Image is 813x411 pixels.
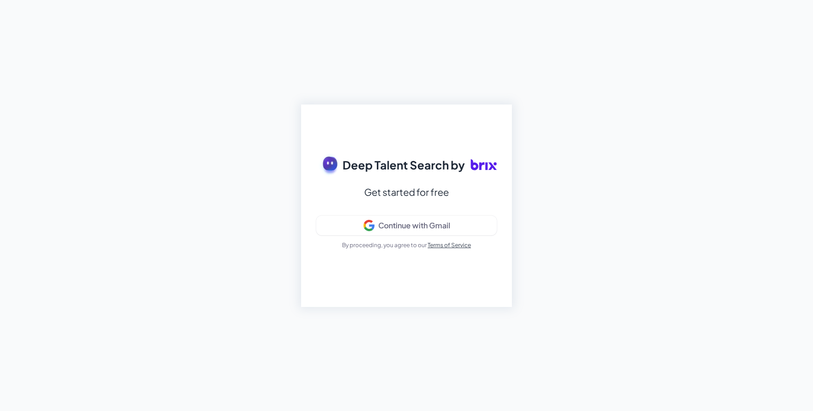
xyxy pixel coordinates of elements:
div: Get started for free [364,184,449,201]
div: Continue with Gmail [378,221,450,230]
p: By proceeding, you agree to our [342,241,471,250]
span: Deep Talent Search by [343,156,465,173]
a: Terms of Service [428,242,471,249]
button: Continue with Gmail [316,216,497,235]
